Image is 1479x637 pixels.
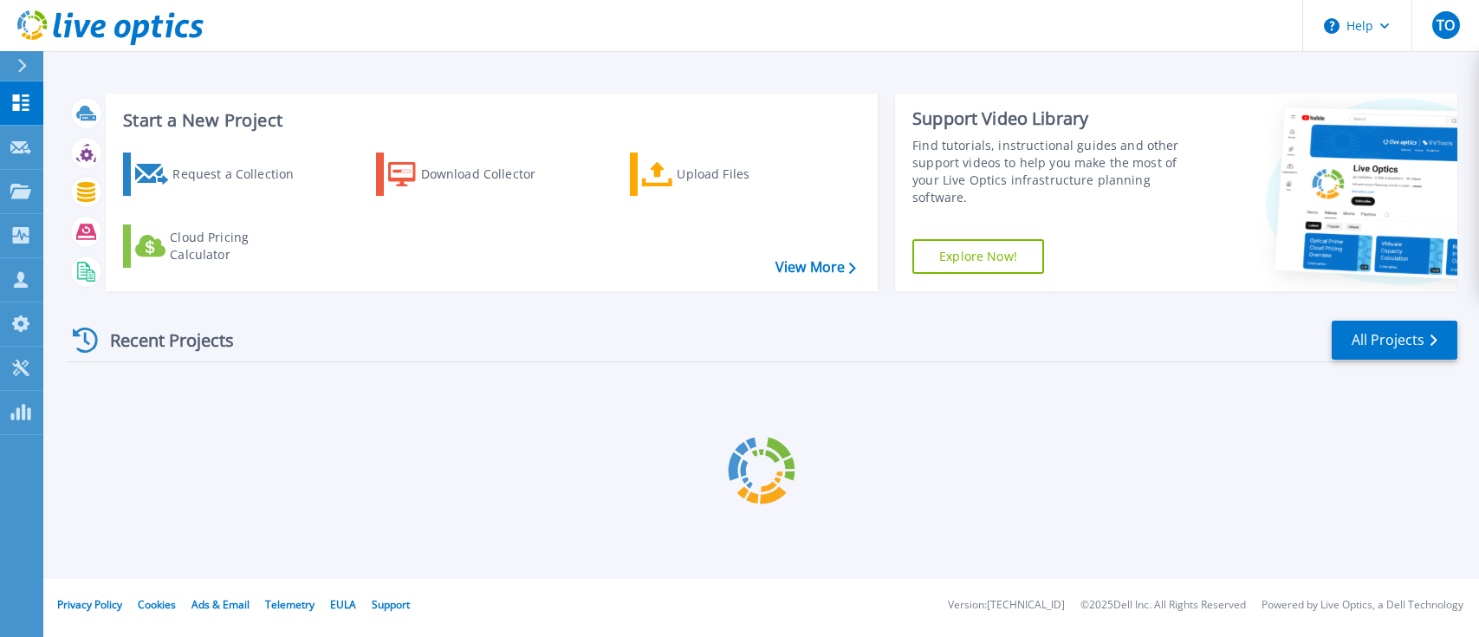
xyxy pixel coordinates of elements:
[1332,321,1457,360] a: All Projects
[123,111,855,130] h3: Start a New Project
[191,597,250,612] a: Ads & Email
[123,153,316,196] a: Request a Collection
[172,157,311,192] div: Request a Collection
[57,597,122,612] a: Privacy Policy
[912,137,1197,206] div: Find tutorials, instructional guides and other support videos to help you make the most of your L...
[912,239,1044,274] a: Explore Now!
[948,600,1065,611] li: Version: [TECHNICAL_ID]
[67,319,257,361] div: Recent Projects
[1080,600,1246,611] li: © 2025 Dell Inc. All Rights Reserved
[421,157,560,192] div: Download Collector
[170,229,308,263] div: Cloud Pricing Calculator
[1262,600,1463,611] li: Powered by Live Optics, a Dell Technology
[912,107,1197,130] div: Support Video Library
[123,224,316,268] a: Cloud Pricing Calculator
[265,597,315,612] a: Telemetry
[1437,18,1455,32] span: TO
[775,259,856,276] a: View More
[630,153,823,196] a: Upload Files
[376,153,569,196] a: Download Collector
[677,157,815,192] div: Upload Files
[138,597,176,612] a: Cookies
[372,597,410,612] a: Support
[330,597,356,612] a: EULA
